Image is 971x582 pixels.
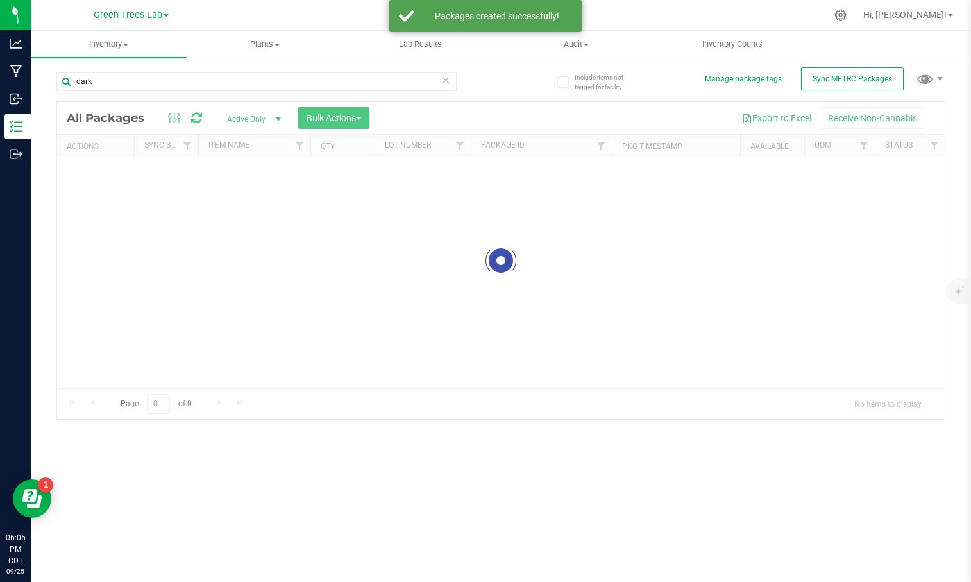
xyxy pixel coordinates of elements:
[187,39,342,50] span: Plants
[499,39,654,50] span: Audit
[56,72,457,91] input: Search Package ID, Item Name, SKU, Lot or Part Number...
[863,10,947,20] span: Hi, [PERSON_NAME]!
[498,31,654,58] a: Audit
[442,72,451,89] span: Clear
[6,567,25,576] p: 09/25
[94,10,162,21] span: Green Trees Lab
[342,31,498,58] a: Lab Results
[685,39,780,50] span: Inventory Counts
[10,92,22,105] inline-svg: Inbound
[382,39,459,50] span: Lab Results
[705,74,782,85] button: Manage package tags
[13,479,51,518] iframe: Resource center
[31,31,187,58] a: Inventory
[10,65,22,78] inline-svg: Manufacturing
[421,10,572,22] div: Packages created successfully!
[575,73,639,92] span: Include items not tagged for facility
[38,477,53,493] iframe: Resource center unread badge
[10,120,22,133] inline-svg: Inventory
[31,39,187,50] span: Inventory
[654,31,810,58] a: Inventory Counts
[832,9,849,21] div: Manage settings
[10,148,22,160] inline-svg: Outbound
[187,31,342,58] a: Plants
[6,532,25,567] p: 06:05 PM CDT
[10,37,22,50] inline-svg: Analytics
[801,67,904,90] button: Sync METRC Packages
[813,74,892,83] span: Sync METRC Packages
